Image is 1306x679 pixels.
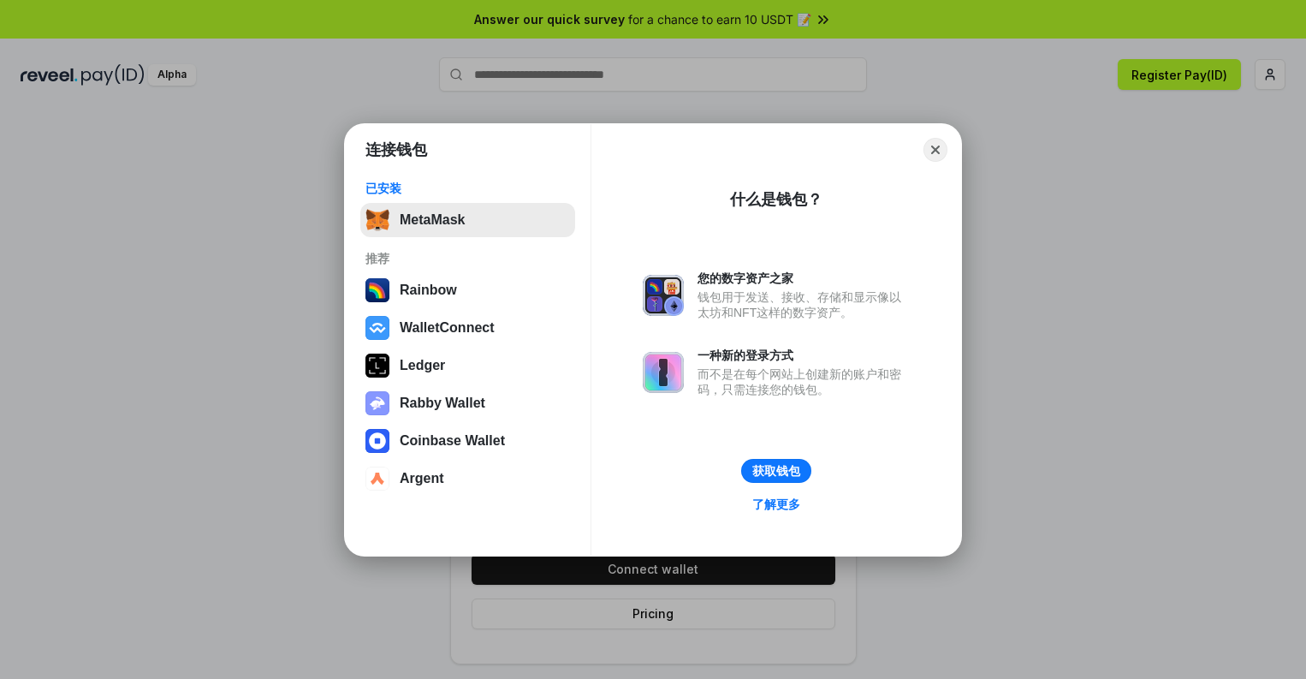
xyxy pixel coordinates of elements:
img: svg+xml,%3Csvg%20xmlns%3D%22http%3A%2F%2Fwww.w3.org%2F2000%2Fsvg%22%20width%3D%2228%22%20height%3... [365,354,389,378]
img: svg+xml,%3Csvg%20width%3D%2228%22%20height%3D%2228%22%20viewBox%3D%220%200%2028%2028%22%20fill%3D... [365,316,389,340]
button: Ledger [360,348,575,383]
button: Close [923,138,947,162]
div: 推荐 [365,251,570,266]
div: 什么是钱包？ [730,189,822,210]
button: Coinbase Wallet [360,424,575,458]
div: Ledger [400,358,445,373]
button: Rabby Wallet [360,386,575,420]
img: svg+xml,%3Csvg%20width%3D%2228%22%20height%3D%2228%22%20viewBox%3D%220%200%2028%2028%22%20fill%3D... [365,429,389,453]
div: 了解更多 [752,497,800,512]
img: svg+xml,%3Csvg%20xmlns%3D%22http%3A%2F%2Fwww.w3.org%2F2000%2Fsvg%22%20fill%3D%22none%22%20viewBox... [643,275,684,316]
img: svg+xml,%3Csvg%20width%3D%22120%22%20height%3D%22120%22%20viewBox%3D%220%200%20120%20120%22%20fil... [365,278,389,302]
div: Argent [400,471,444,486]
button: 获取钱包 [741,459,811,483]
button: WalletConnect [360,311,575,345]
button: MetaMask [360,203,575,237]
img: svg+xml,%3Csvg%20xmlns%3D%22http%3A%2F%2Fwww.w3.org%2F2000%2Fsvg%22%20fill%3D%22none%22%20viewBox... [365,391,389,415]
div: 获取钱包 [752,463,800,479]
button: Rainbow [360,273,575,307]
div: Coinbase Wallet [400,433,505,449]
img: svg+xml,%3Csvg%20fill%3D%22none%22%20height%3D%2233%22%20viewBox%3D%220%200%2035%2033%22%20width%... [365,208,389,232]
h1: 连接钱包 [365,140,427,160]
div: 一种新的登录方式 [698,348,910,363]
div: 而不是在每个网站上创建新的账户和密码，只需连接您的钱包。 [698,366,910,397]
a: 了解更多 [742,493,810,515]
div: 已安装 [365,181,570,196]
div: Rabby Wallet [400,396,485,411]
div: 您的数字资产之家 [698,271,910,286]
img: svg+xml,%3Csvg%20width%3D%2228%22%20height%3D%2228%22%20viewBox%3D%220%200%2028%2028%22%20fill%3D... [365,467,389,491]
div: MetaMask [400,212,465,228]
div: WalletConnect [400,320,495,336]
img: svg+xml,%3Csvg%20xmlns%3D%22http%3A%2F%2Fwww.w3.org%2F2000%2Fsvg%22%20fill%3D%22none%22%20viewBox... [643,352,684,393]
div: 钱包用于发送、接收、存储和显示像以太坊和NFT这样的数字资产。 [698,289,910,320]
button: Argent [360,462,575,496]
div: Rainbow [400,283,457,298]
